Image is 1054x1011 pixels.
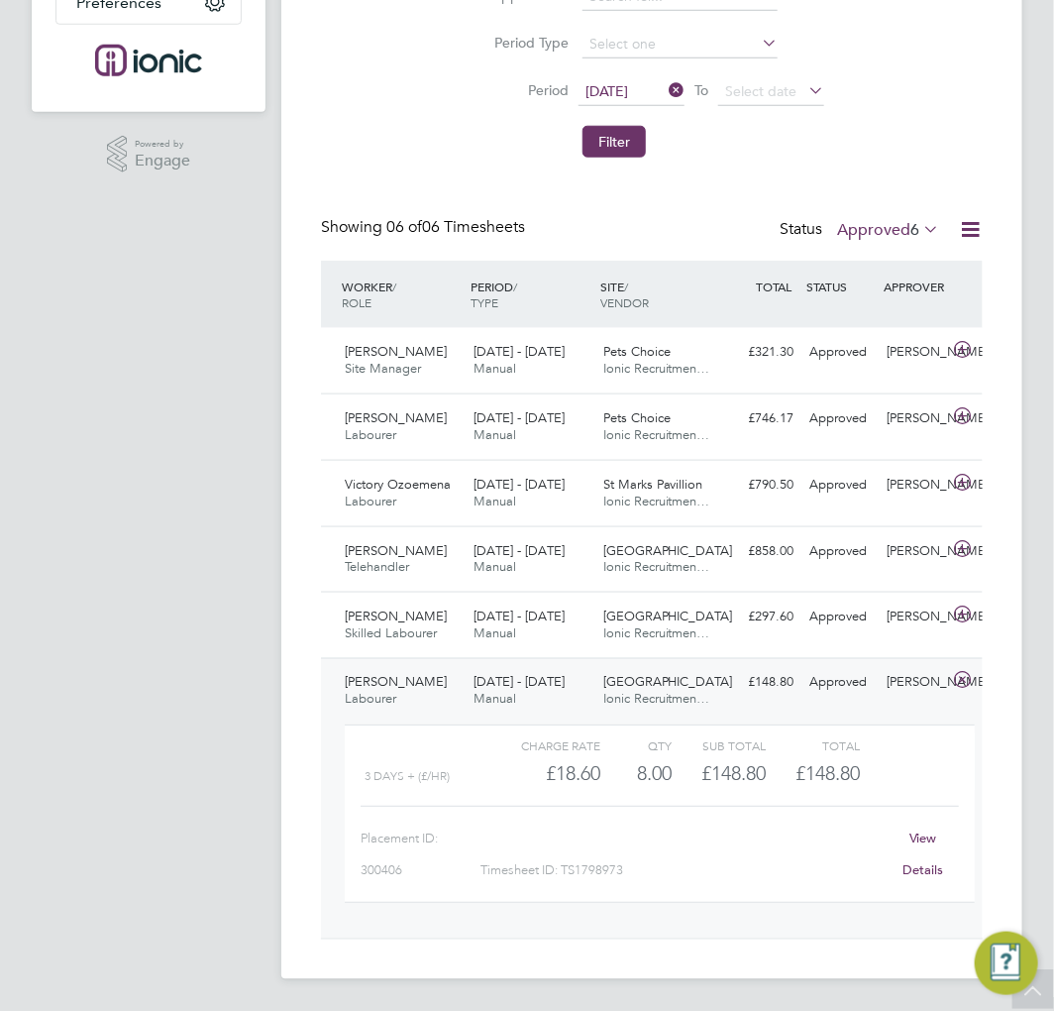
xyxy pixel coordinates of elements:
[345,493,396,509] span: Labourer
[603,493,710,509] span: Ionic Recruitmen…
[585,82,628,100] span: [DATE]
[880,336,957,369] div: [PERSON_NAME]
[603,691,710,708] span: Ionic Recruitmen…
[603,343,671,360] span: Pets Choice
[603,624,710,641] span: Ionic Recruitmen…
[880,469,957,502] div: [PERSON_NAME]
[582,31,778,58] input: Select one
[474,426,516,443] span: Manual
[342,294,371,310] span: ROLE
[766,733,860,757] div: Total
[55,45,242,76] a: Go to home page
[386,217,422,237] span: 06 of
[345,426,396,443] span: Labourer
[672,733,766,757] div: Sub Total
[506,757,600,790] div: £18.60
[603,542,733,559] span: [GEOGRAPHIC_DATA]
[337,269,466,320] div: WORKER
[603,409,671,426] span: Pets Choice
[603,608,733,624] span: [GEOGRAPHIC_DATA]
[595,269,724,320] div: SITE
[345,691,396,708] span: Labourer
[801,469,879,502] div: Approved
[474,476,565,493] span: [DATE] - [DATE]
[135,136,190,153] span: Powered by
[603,674,733,691] span: [GEOGRAPHIC_DATA]
[345,608,447,624] span: [PERSON_NAME]
[902,830,943,878] a: View Details
[801,402,879,435] div: Approved
[603,476,703,493] span: St Marks Pavillion
[756,279,791,294] span: TOTAL
[725,82,796,100] span: Select date
[600,294,649,310] span: VENDOR
[801,269,879,304] div: STATUS
[724,667,801,700] div: £148.80
[479,34,569,52] label: Period Type
[780,217,943,245] div: Status
[345,624,437,641] span: Skilled Labourer
[796,761,861,785] span: £148.80
[474,542,565,559] span: [DATE] - [DATE]
[474,558,516,575] span: Manual
[321,217,529,238] div: Showing
[479,81,569,99] label: Period
[466,269,594,320] div: PERIOD
[474,624,516,641] span: Manual
[801,535,879,568] div: Approved
[600,733,672,757] div: QTY
[513,279,517,294] span: /
[95,45,202,76] img: ionic-logo-retina.png
[603,558,710,575] span: Ionic Recruitmen…
[345,674,447,691] span: [PERSON_NAME]
[471,294,498,310] span: TYPE
[624,279,628,294] span: /
[724,336,801,369] div: £321.30
[474,691,516,708] span: Manual
[474,493,516,509] span: Manual
[506,733,600,757] div: Charge rate
[880,535,957,568] div: [PERSON_NAME]
[837,220,939,240] label: Approved
[474,343,565,360] span: [DATE] - [DATE]
[582,126,646,158] button: Filter
[880,269,957,304] div: APPROVER
[603,426,710,443] span: Ionic Recruitmen…
[474,360,516,377] span: Manual
[724,601,801,633] div: £297.60
[365,769,450,783] span: 3 Days + (£/HR)
[392,279,396,294] span: /
[880,402,957,435] div: [PERSON_NAME]
[474,409,565,426] span: [DATE] - [DATE]
[975,932,1038,995] button: Engage Resource Center
[801,336,879,369] div: Approved
[345,409,447,426] span: [PERSON_NAME]
[345,476,451,493] span: Victory Ozoemena
[345,542,447,559] span: [PERSON_NAME]
[107,136,191,173] a: Powered byEngage
[724,469,801,502] div: £790.50
[880,601,957,633] div: [PERSON_NAME]
[474,608,565,624] span: [DATE] - [DATE]
[910,220,919,240] span: 6
[480,854,888,886] div: Timesheet ID: TS1798973
[603,360,710,377] span: Ionic Recruitmen…
[724,402,801,435] div: £746.17
[688,77,714,103] span: To
[386,217,525,237] span: 06 Timesheets
[361,823,480,886] div: Placement ID: 300406
[801,667,879,700] div: Approved
[135,153,190,169] span: Engage
[880,667,957,700] div: [PERSON_NAME]
[345,558,409,575] span: Telehandler
[600,757,672,790] div: 8.00
[345,343,447,360] span: [PERSON_NAME]
[474,674,565,691] span: [DATE] - [DATE]
[672,757,766,790] div: £148.80
[801,601,879,633] div: Approved
[345,360,421,377] span: Site Manager
[724,535,801,568] div: £858.00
